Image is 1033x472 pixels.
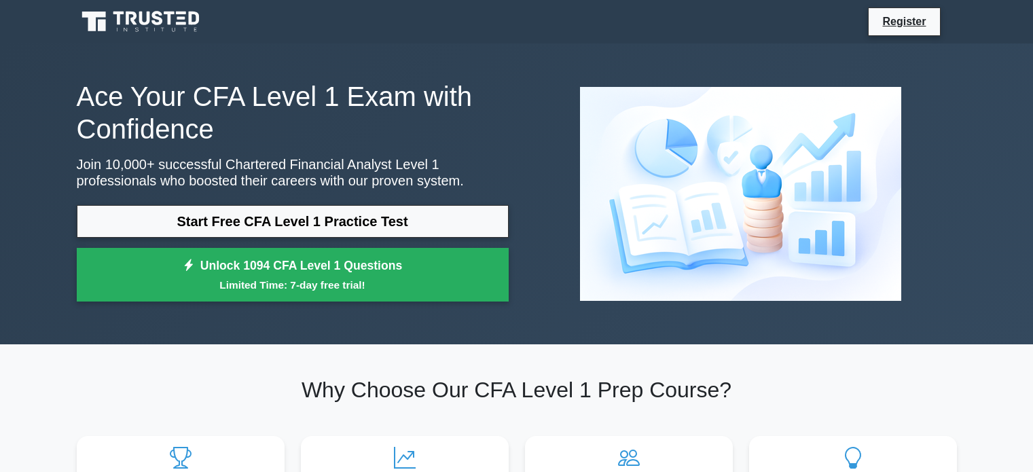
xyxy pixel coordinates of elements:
[77,377,957,403] h2: Why Choose Our CFA Level 1 Prep Course?
[569,76,912,312] img: Chartered Financial Analyst Level 1 Preview
[77,80,509,145] h1: Ace Your CFA Level 1 Exam with Confidence
[77,156,509,189] p: Join 10,000+ successful Chartered Financial Analyst Level 1 professionals who boosted their caree...
[77,205,509,238] a: Start Free CFA Level 1 Practice Test
[94,277,492,293] small: Limited Time: 7-day free trial!
[77,248,509,302] a: Unlock 1094 CFA Level 1 QuestionsLimited Time: 7-day free trial!
[874,13,934,30] a: Register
